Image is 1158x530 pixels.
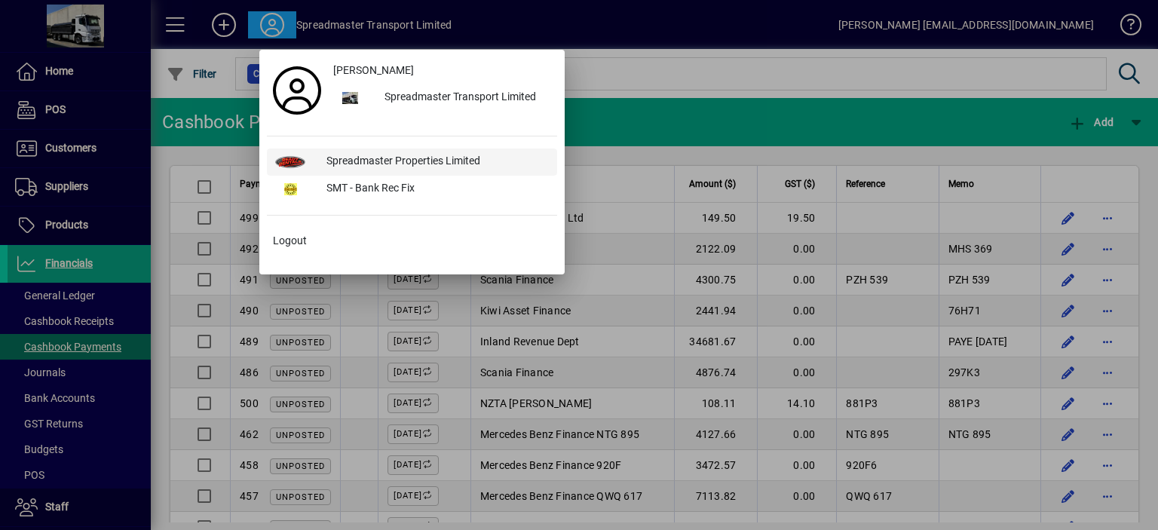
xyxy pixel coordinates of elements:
div: SMT - Bank Rec Fix [314,176,557,203]
a: [PERSON_NAME] [327,57,557,84]
div: Spreadmaster Properties Limited [314,149,557,176]
span: Logout [273,233,307,249]
button: SMT - Bank Rec Fix [267,176,557,203]
button: Logout [267,228,557,255]
span: [PERSON_NAME] [333,63,414,78]
div: Spreadmaster Transport Limited [372,84,557,112]
button: Spreadmaster Transport Limited [327,84,557,112]
button: Spreadmaster Properties Limited [267,149,557,176]
a: Profile [267,77,327,104]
